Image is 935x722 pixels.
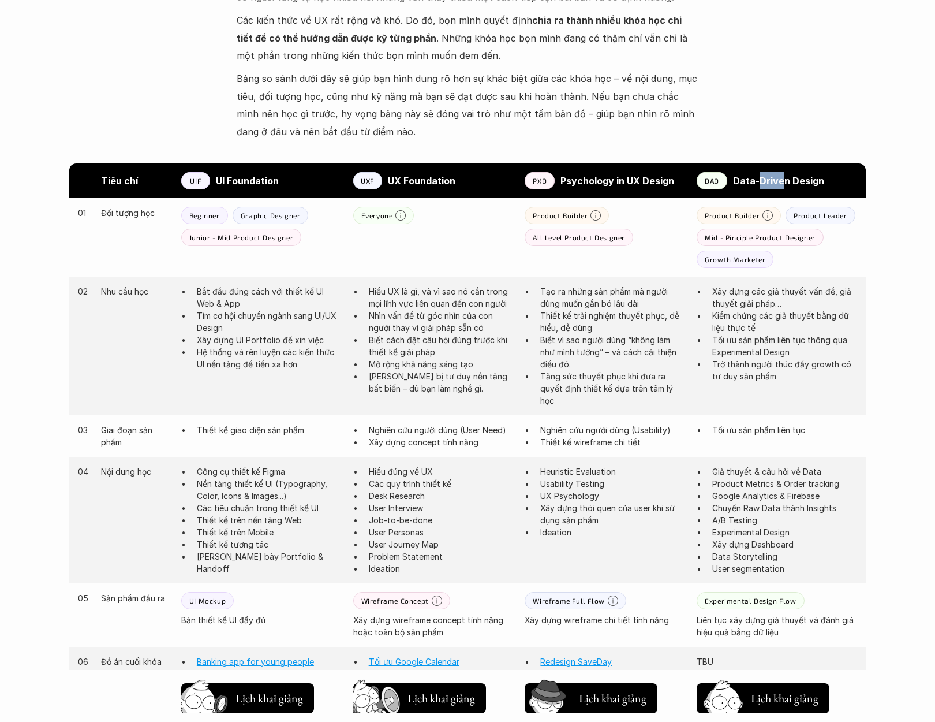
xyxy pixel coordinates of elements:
[705,177,719,185] p: DAD
[540,669,661,679] a: Redesign the Money Lover App
[197,669,306,679] a: VNFXO: Securities exchange
[353,679,486,713] a: Lịch khai giảng
[78,592,89,604] p: 05
[540,285,685,310] p: Tạo ra những sản phẩm mà người dùng muốn gắn bó lâu dài
[181,683,314,713] button: Lịch khai giảng
[540,657,612,667] a: Redesign SaveDay
[369,563,514,575] p: Ideation
[78,207,89,219] p: 01
[197,550,342,575] p: [PERSON_NAME] bày Portfolio & Handoff
[197,478,342,502] p: Nền tảng thiết kế UI (Typography, Color, Icons & Images...)
[533,597,604,605] p: Wireframe Full Flow
[794,211,847,219] p: Product Leader
[216,175,279,187] strong: UI Foundation
[189,233,293,241] p: Junior - Mid Product Designer
[533,233,625,241] p: All Level Product Designer
[540,478,685,490] p: Usability Testing
[705,255,765,263] p: Growth Marketer
[101,285,170,297] p: Nhu cầu học
[712,424,857,436] p: Tối ưu sản phẩm liên tục
[712,466,857,478] p: Giả thuyết & câu hỏi về Data
[369,550,514,563] p: Problem Statement
[751,690,818,706] h5: Lịch khai giảng
[369,424,514,436] p: Nghiên cứu người dùng (User Need)
[101,656,170,668] p: Đồ án cuối khóa
[101,466,170,478] p: Nội dung học
[533,177,547,185] p: PXD
[369,657,459,667] a: Tối ưu Google Calendar
[712,334,857,358] p: Tối ưu sản phẩm liên tục thông qua Experimental Design
[361,211,393,219] p: Everyone
[369,514,514,526] p: Job-to-be-done
[361,597,429,605] p: Wireframe Concept
[712,490,857,502] p: Google Analytics & Firebase
[712,478,857,490] p: Product Metrics & Order tracking
[712,285,857,310] p: Xây dựng các giả thuyết vấn đề, giả thuyết giải pháp…
[533,211,588,219] p: Product Builder
[697,679,829,713] a: Lịch khai giảng
[712,310,857,334] p: Kiểm chứng các giả thuyết bằng dữ liệu thực tế
[540,502,685,526] p: Xây dựng thói quen của user khi sử dụng sản phẩm
[241,211,301,219] p: Graphic Designer
[369,285,514,310] p: Hiểu UX là gì, và vì sao nó cần trong mọi lĩnh vực liên quan đến con người
[525,683,657,713] button: Lịch khai giảng
[197,526,342,538] p: Thiết kế trên Mobile
[705,233,816,241] p: Mid - Pinciple Product Designer
[237,12,698,64] p: Các kiến thức về UX rất rộng và khó. Do đó, bọn mình quyết định . Những khóa học bọn mình đang có...
[579,690,646,706] h5: Lịch khai giảng
[369,334,514,358] p: Biết cách đặt câu hỏi đúng trước khi thiết kế giải pháp
[181,614,342,626] p: Bản thiết kế UI đầy đủ
[197,657,314,667] a: Banking app for young people
[197,514,342,526] p: Thiết kế trên nền tảng Web
[407,690,475,706] h5: Lịch khai giảng
[369,526,514,538] p: User Personas
[101,207,170,219] p: Đối tượng học
[540,424,685,436] p: Nghiên cứu người dùng (Usability)
[369,478,514,490] p: Các quy trình thiết kế
[235,690,303,706] h5: Lịch khai giảng
[525,614,685,626] p: Xây dựng wireframe chi tiết tính năng
[197,334,342,346] p: Xây dựng UI Portfolio để xin việc
[540,334,685,370] p: Biết vì sao người dùng “không làm như mình tưởng” – và cách cải thiện điều đó.
[697,614,857,638] p: Liên tục xây dựng giả thuyết và đánh giá hiệu quả bằng dữ liệu
[712,563,857,575] p: User segmentation
[369,538,514,550] p: User Journey Map
[78,285,89,297] p: 02
[712,550,857,563] p: Data Storytelling
[197,424,342,436] p: Thiết kế giao diện sản phẩm
[189,211,220,219] p: Beginner
[369,669,503,691] a: Xây dựng giải pháp giúp tập luyện thể thao hiệu quả hơn
[197,346,342,370] p: Hệ thống và rèn luyện các kiến thức UI nền tảng để tiến xa hơn
[540,490,685,502] p: UX Psychology
[369,436,514,448] p: Xây dựng concept tính năng
[361,177,374,185] p: UXF
[190,177,201,185] p: UIF
[369,502,514,514] p: User Interview
[369,358,514,370] p: Mở rộng khả năng sáng tạo
[712,538,857,550] p: Xây dựng Dashboard
[369,490,514,502] p: Desk Research
[712,358,857,382] p: Trở thành người thúc đẩy growth có tư duy sản phẩm
[540,370,685,407] p: Tăng sức thuyết phục khi đưa ra quyết định thiết kế dựa trên tâm lý học
[697,656,857,668] p: TBU
[697,683,829,713] button: Lịch khai giảng
[540,436,685,448] p: Thiết kế wireframe chi tiết
[78,466,89,478] p: 04
[705,597,796,605] p: Experimental Design Flow
[540,466,685,478] p: Heuristic Evaluation
[525,679,657,713] a: Lịch khai giảng
[197,538,342,550] p: Thiết kế tương tác
[388,175,455,187] strong: UX Foundation
[540,310,685,334] p: Thiết kế trải nghiệm thuyết phục, dễ hiểu, dễ dùng
[101,175,138,187] strong: Tiêu chí
[733,175,824,187] strong: Data-Driven Design
[181,679,314,713] a: Lịch khai giảng
[353,683,486,713] button: Lịch khai giảng
[369,370,514,395] p: [PERSON_NAME] bị tư duy nền tảng bất biến – dù bạn làm nghề gì.
[540,526,685,538] p: Ideation
[197,466,342,478] p: Công cụ thiết kế Figma
[712,514,857,526] p: A/B Testing
[237,14,684,43] strong: chia ra thành nhiều khóa học chi tiết để có thể hướng dẫn được kỹ từng phần
[78,656,89,668] p: 06
[237,70,698,140] p: Bảng so sánh dưới đây sẽ giúp bạn hình dung rõ hơn sự khác biệt giữa các khóa học – về nội dung, ...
